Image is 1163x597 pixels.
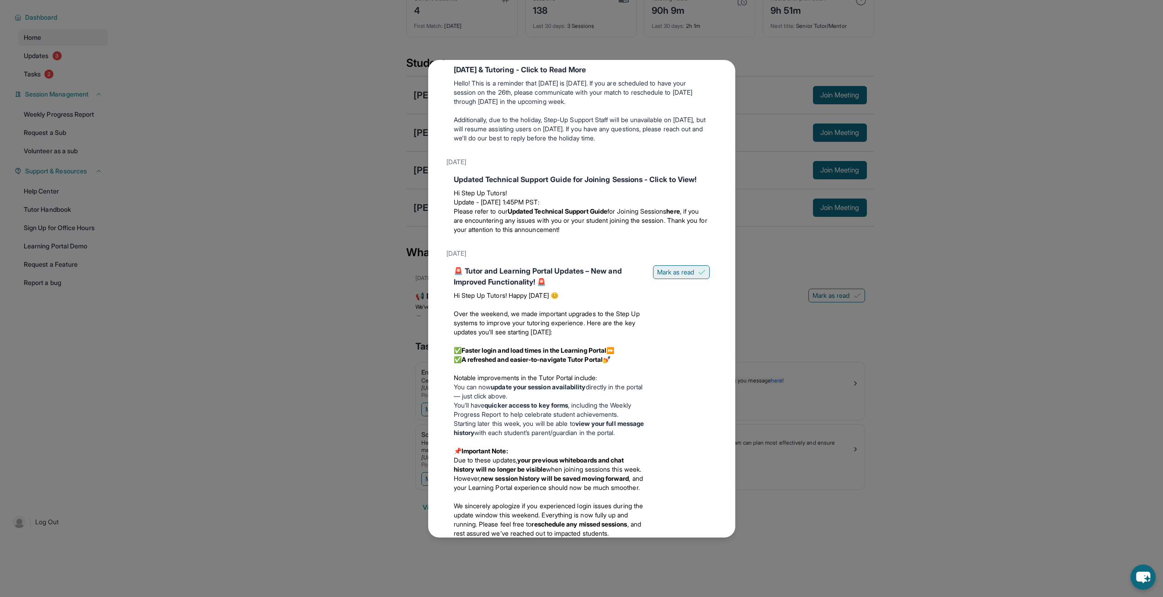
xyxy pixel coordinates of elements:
[481,474,629,482] strong: new session history will be saved moving forward
[454,198,540,206] span: Update - [DATE] 1:45PM PST:
[462,355,603,363] strong: A refreshed and easier-to-navigate Tutor Portal
[666,207,680,215] a: here
[446,245,717,262] div: [DATE]
[508,207,607,215] strong: Updated Technical Support Guide
[446,154,717,170] div: [DATE]
[531,520,627,528] strong: reschedule any missed sessions
[454,174,710,185] div: Updated Technical Support Guide for Joining Sessions - Click to View!
[454,502,643,528] span: We sincerely apologize if you experienced login issues during the update window this weekend. Eve...
[454,465,642,482] span: when joining sessions this week. However,
[454,189,507,197] span: Hi Step Up Tutors!
[607,207,666,215] span: for Joining Sessions
[484,401,568,409] strong: quicker access to key forms
[454,310,640,336] span: Over the weekend, we made important upgrades to the Step Up systems to improve your tutoring expe...
[454,383,491,391] span: You can now
[698,269,706,276] img: Mark as read
[603,355,611,363] span: 💅
[454,401,646,419] li: You’ll have
[606,346,614,354] span: ⏩
[474,429,615,436] span: with each student’s parent/guardian in the portal.
[454,374,597,382] span: Notable improvements in the Tutor Portal include:
[1131,565,1156,590] button: chat-button
[454,79,710,106] p: Hello! This is a reminder that [DATE] is [DATE]. If you are scheduled to have your session on the...
[454,346,462,354] span: ✅
[454,456,517,464] span: Due to these updates,
[454,420,575,427] span: Starting later this week, you will be able to
[653,265,710,279] button: Mark as read
[454,355,462,363] span: ✅
[454,291,558,299] span: Hi Step Up Tutors! Happy [DATE] 😊
[657,268,695,277] span: Mark as read
[454,265,646,287] div: 🚨 Tutor and Learning Portal Updates – New and Improved Functionality! 🚨
[462,346,607,354] strong: Faster login and load times in the Learning Portal
[454,207,508,215] span: Please refer to our
[454,207,707,233] span: , if you are encountering any issues with you or your student joining the session. Thank you for ...
[462,447,508,455] strong: Important Note:
[454,447,462,455] span: 📌
[454,115,710,143] p: Additionally, due to the holiday, Step-Up Support Staff will be unavailable on [DATE], but will r...
[454,456,624,473] strong: your previous whiteboards and chat history will no longer be visible
[491,383,585,391] strong: update your session availability
[454,64,710,75] div: [DATE] & Tutoring - Click to Read More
